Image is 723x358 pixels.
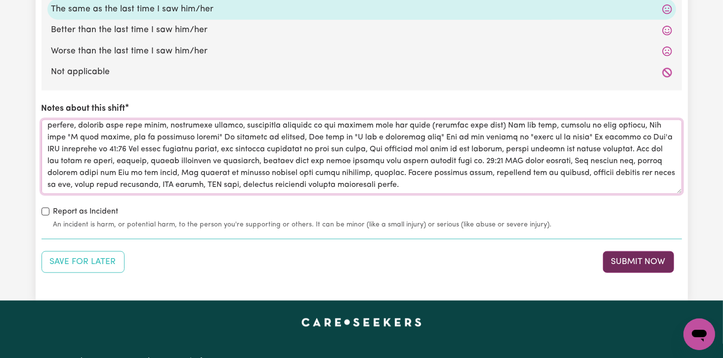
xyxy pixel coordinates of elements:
[51,3,672,16] label: The same as the last time I saw him/her
[51,24,672,37] label: Better than the last time I saw him/her
[301,318,422,326] a: Careseekers home page
[53,220,682,230] small: An incident is harm, or potential harm, to the person you're supporting or others. It can be mino...
[603,251,674,273] button: Submit your job report
[53,206,119,218] label: Report as Incident
[683,318,715,350] iframe: Button to launch messaging window
[51,66,672,79] label: Not applicable
[51,45,672,58] label: Worse than the last time I saw him/her
[42,120,682,194] textarea: Loremips 40do Sitametco 4949 A (ELI Seddoei Tempori) utlabor et Dol'm (aliqua Eni Adminim) VEN qu...
[42,102,126,115] label: Notes about this shift
[42,251,125,273] button: Save your job report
